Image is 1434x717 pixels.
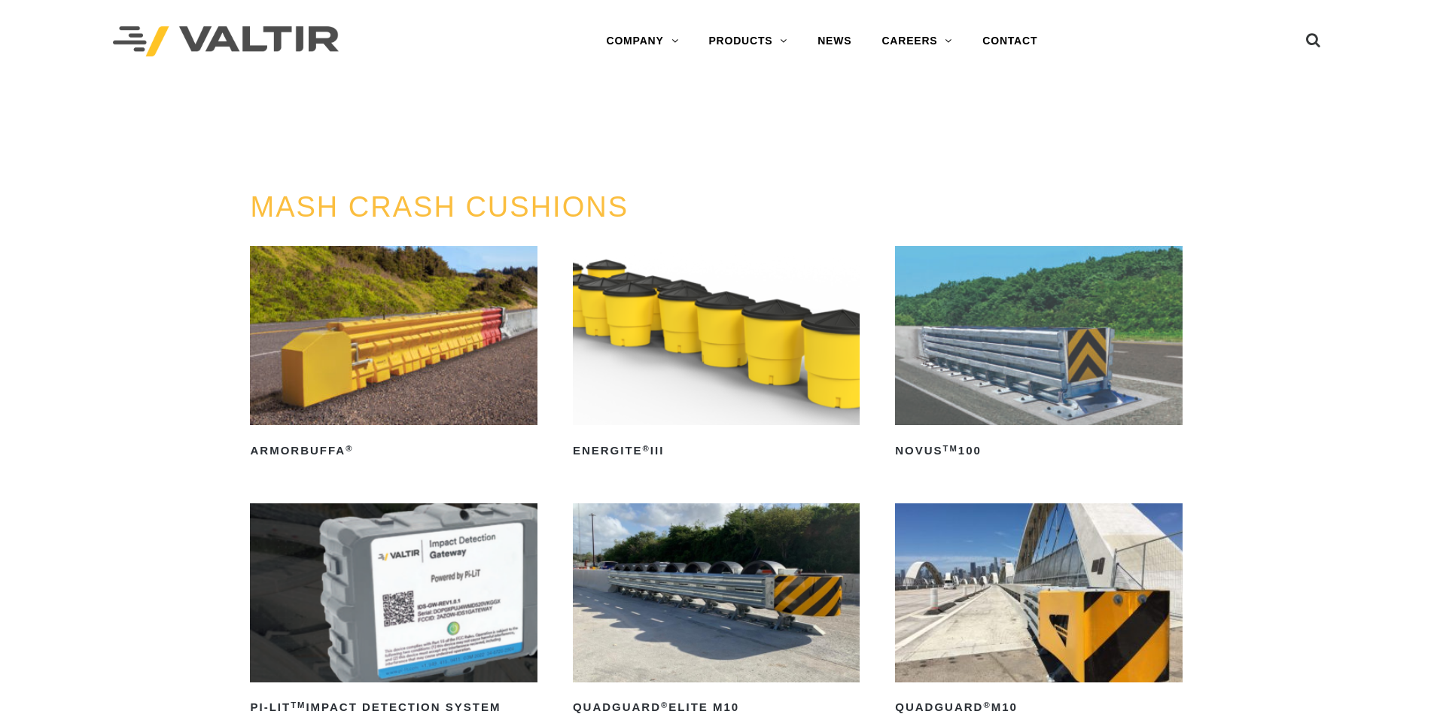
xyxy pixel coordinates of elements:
h2: ENERGITE III [573,439,860,463]
sup: TM [943,444,958,453]
a: NEWS [802,26,866,56]
img: Valtir [113,26,339,57]
h2: ArmorBuffa [250,439,537,463]
a: MASH CRASH CUSHIONS [250,191,629,223]
a: CAREERS [866,26,967,56]
sup: ® [643,444,650,453]
a: COMPANY [591,26,693,56]
h2: NOVUS 100 [895,439,1182,463]
a: NOVUSTM100 [895,246,1182,463]
a: ArmorBuffa® [250,246,537,463]
sup: TM [291,700,306,709]
a: CONTACT [967,26,1052,56]
a: ENERGITE®III [573,246,860,463]
sup: ® [661,700,668,709]
a: PRODUCTS [693,26,802,56]
sup: ® [346,444,353,453]
sup: ® [983,700,991,709]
